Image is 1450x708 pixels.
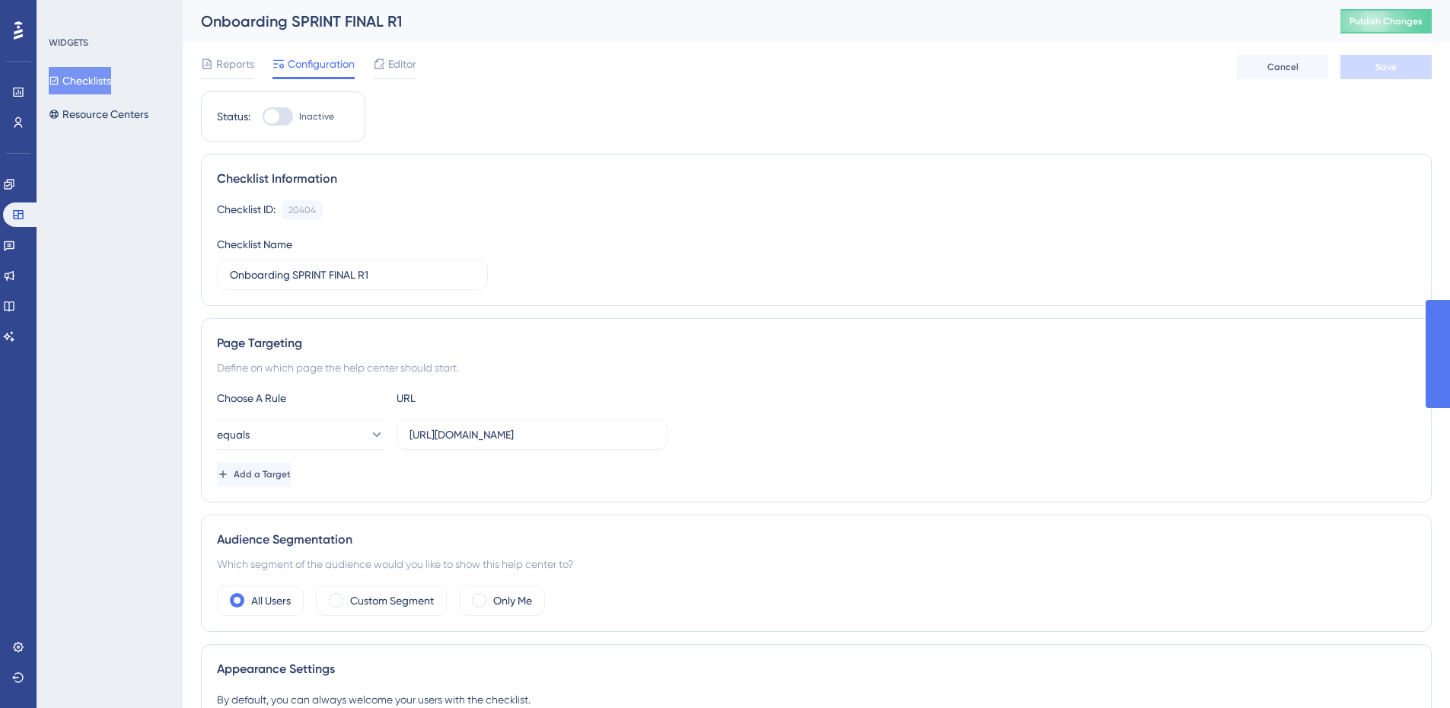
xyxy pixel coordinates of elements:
button: Resource Centers [49,100,148,128]
div: Onboarding SPRINT FINAL R1 [201,11,1302,32]
div: Audience Segmentation [217,531,1416,549]
span: Save [1375,61,1397,73]
input: yourwebsite.com/path [410,426,655,443]
div: Checklist Name [217,235,292,254]
iframe: UserGuiding AI Assistant Launcher [1386,648,1432,694]
span: equals [217,426,250,444]
div: URL [397,389,564,407]
div: Checklist ID: [217,200,276,220]
span: Reports [216,55,254,73]
button: Add a Target [217,462,291,486]
button: Save [1340,55,1432,79]
button: equals [217,419,384,450]
button: Cancel [1237,55,1328,79]
button: Publish Changes [1340,9,1432,33]
div: Checklist Information [217,170,1416,188]
div: Appearance Settings [217,660,1416,678]
span: Editor [388,55,416,73]
div: Status: [217,107,250,126]
div: Which segment of the audience would you like to show this help center to? [217,555,1416,573]
label: All Users [251,592,291,610]
span: Inactive [299,110,334,123]
span: Add a Target [234,468,291,480]
div: WIDGETS [49,37,88,49]
div: Define on which page the help center should start. [217,359,1416,377]
input: Type your Checklist name [230,266,475,283]
span: Publish Changes [1350,15,1423,27]
div: 20404 [288,204,316,216]
div: Choose A Rule [217,389,384,407]
label: Custom Segment [350,592,434,610]
button: Checklists [49,67,111,94]
div: Page Targeting [217,334,1416,352]
label: Only Me [493,592,532,610]
span: Configuration [288,55,355,73]
span: Cancel [1267,61,1299,73]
